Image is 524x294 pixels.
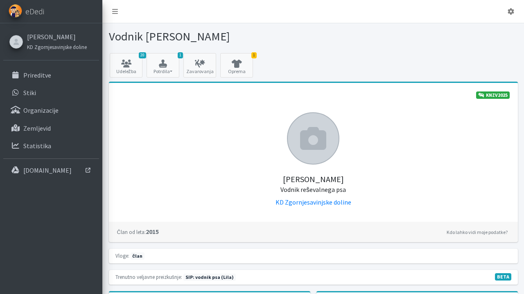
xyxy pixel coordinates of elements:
span: član [131,252,145,260]
p: Prireditve [23,71,51,79]
a: 20 Udeležba [110,53,142,78]
a: KD Zgornjesavinjske doline [276,198,351,206]
small: Član od leta: [117,229,146,235]
small: KD Zgornjesavinjske doline [27,44,87,50]
a: KNZV2025 [476,91,510,99]
h1: Vodnik [PERSON_NAME] [109,29,310,44]
p: Stiki [23,89,36,97]
p: Statistika [23,142,51,150]
p: [DOMAIN_NAME] [23,166,72,174]
a: Stiki [3,85,99,101]
span: 1 [251,52,257,58]
a: Kdo lahko vidi moje podatke? [445,227,510,237]
a: Zemljevid [3,120,99,136]
button: 1 Potrdila [147,53,179,78]
a: 1 Oprema [220,53,253,78]
span: Naslednja preizkušnja: jesen 2026 [183,274,236,281]
img: eDedi [9,4,22,18]
small: Trenutno veljavne preizkušnje: [115,274,182,280]
a: [PERSON_NAME] [27,32,87,42]
p: Zemljevid [23,124,51,132]
a: [DOMAIN_NAME] [3,162,99,178]
small: Vloge: [115,252,129,259]
h5: [PERSON_NAME] [117,165,510,194]
a: Statistika [3,138,99,154]
p: Organizacije [23,106,59,114]
small: Vodnik reševalnega psa [280,185,346,194]
a: Organizacije [3,102,99,118]
a: Zavarovanja [183,53,216,78]
span: 1 [178,52,183,58]
a: KD Zgornjesavinjske doline [27,42,87,51]
span: 20 [139,52,146,58]
strong: 2015 [117,227,159,236]
span: eDedi [25,5,44,18]
a: Prireditve [3,67,99,83]
span: V fazi razvoja [495,273,511,281]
